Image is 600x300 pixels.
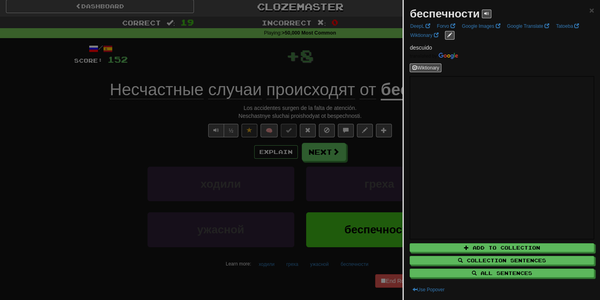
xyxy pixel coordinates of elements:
[435,22,458,31] a: Forvo
[460,22,503,31] a: Google Images
[410,53,458,59] img: Color short
[554,22,581,31] a: Tatoeba
[410,269,594,277] button: All Sentences
[410,285,447,294] button: Use Popover
[410,63,441,72] button: Wiktionary
[589,6,594,15] span: ×
[589,6,594,14] button: Close
[504,22,552,31] a: Google Translate
[410,243,594,252] button: Add to Collection
[410,256,594,265] button: Collection Sentences
[445,31,454,40] button: edit links
[410,8,479,20] strong: беспечности
[408,31,441,40] a: Wiktionary
[410,44,432,51] span: descuido
[408,22,432,31] a: DeepL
